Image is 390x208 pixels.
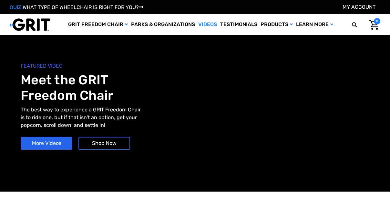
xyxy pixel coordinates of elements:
[369,20,379,30] img: Cart
[21,106,143,129] p: The best way to experience a GRIT Freedom Chair is to ride one, but if that isn't an option, get ...
[343,4,375,10] a: Account
[10,4,23,10] span: QUIZ:
[129,14,197,35] a: Parks & Organizations
[67,14,129,35] a: GRIT Freedom Chair
[10,18,50,31] img: GRIT All-Terrain Wheelchair and Mobility Equipment
[259,14,294,35] a: Products
[355,18,364,32] input: Search
[21,62,195,70] span: FEATURED VIDEO
[21,137,72,150] a: More Videos
[197,14,219,35] a: Videos
[374,18,380,24] span: 0
[364,18,380,32] a: Cart with 0 items
[199,56,366,169] iframe: YouTube video player
[21,72,195,103] h1: Meet the GRIT Freedom Chair
[10,4,143,10] a: QUIZ:WHAT TYPE OF WHEELCHAIR IS RIGHT FOR YOU?
[78,137,130,150] a: Shop Now
[219,14,259,35] a: Testimonials
[294,14,335,35] a: Learn More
